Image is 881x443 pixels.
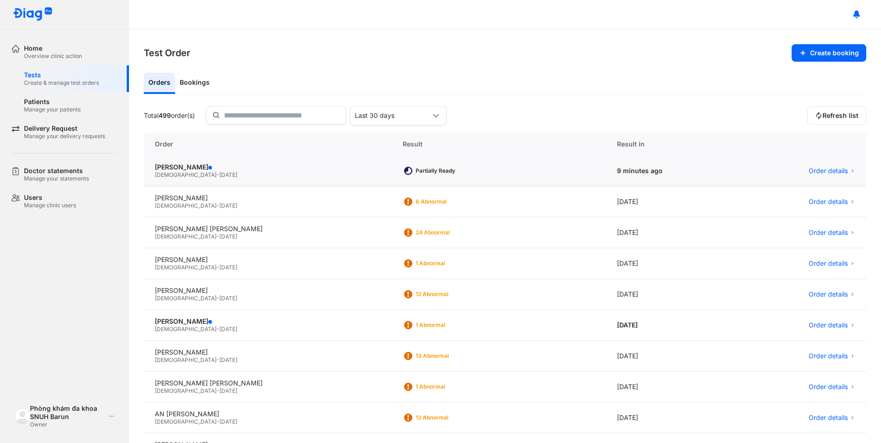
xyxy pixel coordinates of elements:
[159,111,171,119] span: 499
[416,414,489,421] div: 12 Abnormal
[606,279,735,310] div: [DATE]
[606,217,735,248] div: [DATE]
[24,175,89,182] div: Manage your statements
[24,79,99,87] div: Create & manage test orders
[217,202,219,209] span: -
[155,233,217,240] span: [DEMOGRAPHIC_DATA]
[416,229,489,236] div: 24 Abnormal
[30,421,105,428] div: Owner
[24,133,105,140] div: Manage your delivery requests
[155,387,217,394] span: [DEMOGRAPHIC_DATA]
[416,383,489,391] div: 1 Abnormal
[155,264,217,271] span: [DEMOGRAPHIC_DATA]
[809,167,848,175] span: Order details
[792,44,866,62] button: Create booking
[24,202,76,209] div: Manage clinic users
[809,383,848,391] span: Order details
[217,264,219,271] span: -
[416,260,489,267] div: 1 Abnormal
[606,341,735,372] div: [DATE]
[24,71,99,79] div: Tests
[219,233,237,240] span: [DATE]
[24,106,81,113] div: Manage your patients
[219,356,237,363] span: [DATE]
[24,98,81,106] div: Patients
[416,167,489,175] div: Partially Ready
[155,202,217,209] span: [DEMOGRAPHIC_DATA]
[155,348,381,356] div: [PERSON_NAME]
[15,408,30,424] img: logo
[155,194,381,202] div: [PERSON_NAME]
[809,290,848,298] span: Order details
[606,133,735,156] div: Result in
[217,233,219,240] span: -
[355,111,430,120] div: Last 30 days
[217,295,219,302] span: -
[155,225,381,233] div: [PERSON_NAME] [PERSON_NAME]
[606,310,735,341] div: [DATE]
[155,326,217,332] span: [DEMOGRAPHIC_DATA]
[24,124,105,133] div: Delivery Request
[155,410,381,418] div: AN [PERSON_NAME]
[219,295,237,302] span: [DATE]
[606,156,735,187] div: 9 minutes ago
[13,7,53,22] img: logo
[155,356,217,363] span: [DEMOGRAPHIC_DATA]
[416,321,489,329] div: 1 Abnormal
[155,286,381,295] div: [PERSON_NAME]
[809,321,848,329] span: Order details
[144,73,175,94] div: Orders
[809,228,848,237] span: Order details
[809,259,848,268] span: Order details
[606,372,735,402] div: [DATE]
[217,418,219,425] span: -
[416,198,489,205] div: 6 Abnormal
[24,167,89,175] div: Doctor statements
[155,256,381,264] div: [PERSON_NAME]
[807,106,866,125] button: Refresh list
[217,387,219,394] span: -
[809,198,848,206] span: Order details
[392,133,606,156] div: Result
[155,418,217,425] span: [DEMOGRAPHIC_DATA]
[416,291,489,298] div: 12 Abnormal
[606,402,735,433] div: [DATE]
[24,52,82,60] div: Overview clinic action
[217,171,219,178] span: -
[219,418,237,425] span: [DATE]
[219,171,237,178] span: [DATE]
[809,352,848,360] span: Order details
[30,404,105,421] div: Phòng khám đa khoa SNUH Barun
[155,171,217,178] span: [DEMOGRAPHIC_DATA]
[217,326,219,332] span: -
[606,248,735,279] div: [DATE]
[219,202,237,209] span: [DATE]
[155,379,381,387] div: [PERSON_NAME] [PERSON_NAME]
[24,193,76,202] div: Users
[219,387,237,394] span: [DATE]
[155,295,217,302] span: [DEMOGRAPHIC_DATA]
[144,133,392,156] div: Order
[144,47,190,59] h3: Test Order
[606,187,735,217] div: [DATE]
[144,111,195,120] div: Total order(s)
[24,44,82,52] div: Home
[822,111,858,120] span: Refresh list
[155,317,381,326] div: [PERSON_NAME]
[219,326,237,332] span: [DATE]
[175,73,214,94] div: Bookings
[217,356,219,363] span: -
[809,414,848,422] span: Order details
[416,352,489,360] div: 13 Abnormal
[219,264,237,271] span: [DATE]
[155,163,381,171] div: [PERSON_NAME]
